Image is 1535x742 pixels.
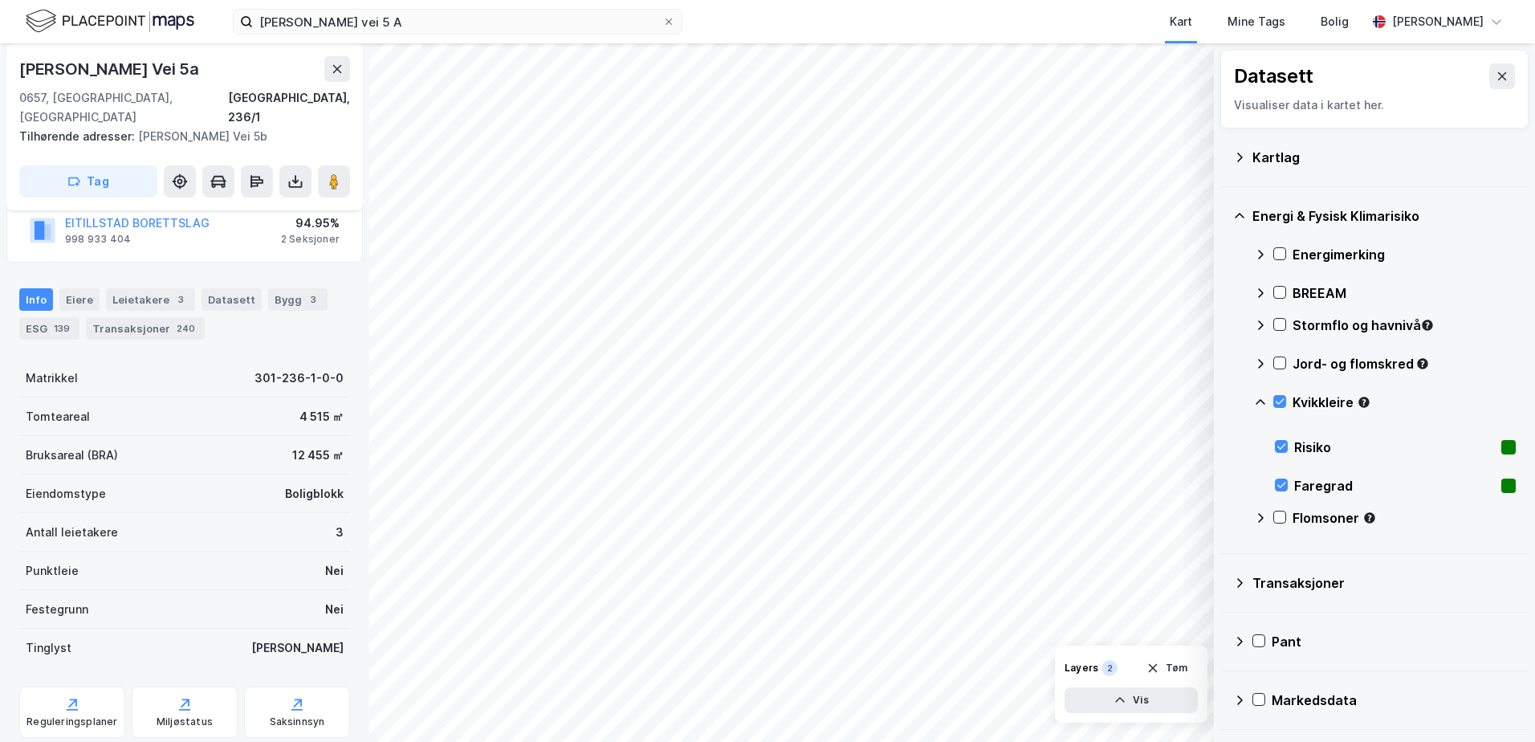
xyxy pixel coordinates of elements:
[1362,511,1377,525] div: Tooltip anchor
[281,233,340,246] div: 2 Seksjoner
[19,129,138,143] span: Tilhørende adresser:
[1228,12,1285,31] div: Mine Tags
[19,317,79,340] div: ESG
[26,715,117,728] div: Reguleringsplaner
[1455,665,1535,742] div: Kontrollprogram for chat
[1293,283,1516,303] div: BREEAM
[253,10,662,34] input: Søk på adresse, matrikkel, gårdeiere, leietakere eller personer
[1293,316,1516,335] div: Stormflo og havnivå
[1293,354,1516,373] div: Jord- og flomskred
[19,165,157,198] button: Tag
[26,600,88,619] div: Festegrunn
[251,638,344,658] div: [PERSON_NAME]
[26,484,106,503] div: Eiendomstype
[305,291,321,308] div: 3
[86,317,205,340] div: Transaksjoner
[26,561,79,581] div: Punktleie
[292,446,344,465] div: 12 455 ㎡
[19,88,228,127] div: 0657, [GEOGRAPHIC_DATA], [GEOGRAPHIC_DATA]
[299,407,344,426] div: 4 515 ㎡
[1136,655,1198,681] button: Tøm
[51,320,73,336] div: 139
[1272,632,1516,651] div: Pant
[1294,476,1495,495] div: Faregrad
[19,288,53,311] div: Info
[202,288,262,311] div: Datasett
[285,484,344,503] div: Boligblokk
[1252,573,1516,593] div: Transaksjoner
[325,561,344,581] div: Nei
[173,320,198,336] div: 240
[1252,206,1516,226] div: Energi & Fysisk Klimarisiko
[1294,438,1495,457] div: Risiko
[106,288,195,311] div: Leietakere
[173,291,189,308] div: 3
[1065,662,1098,675] div: Layers
[26,369,78,388] div: Matrikkel
[1293,508,1516,528] div: Flomsoner
[59,288,100,311] div: Eiere
[1234,63,1313,89] div: Datasett
[26,7,194,35] img: logo.f888ab2527a4732fd821a326f86c7f29.svg
[1420,318,1435,332] div: Tooltip anchor
[281,214,340,233] div: 94.95%
[1252,148,1516,167] div: Kartlag
[26,407,90,426] div: Tomteareal
[1234,96,1515,115] div: Visualiser data i kartet her.
[336,523,344,542] div: 3
[1321,12,1349,31] div: Bolig
[325,600,344,619] div: Nei
[1455,665,1535,742] iframe: Chat Widget
[1170,12,1192,31] div: Kart
[26,638,71,658] div: Tinglyst
[1272,691,1516,710] div: Markedsdata
[1392,12,1484,31] div: [PERSON_NAME]
[1293,245,1516,264] div: Energimerking
[26,523,118,542] div: Antall leietakere
[1065,687,1198,713] button: Vis
[1357,395,1371,410] div: Tooltip anchor
[254,369,344,388] div: 301-236-1-0-0
[19,56,202,82] div: [PERSON_NAME] Vei 5a
[157,715,213,728] div: Miljøstatus
[1415,357,1430,371] div: Tooltip anchor
[270,715,325,728] div: Saksinnsyn
[228,88,350,127] div: [GEOGRAPHIC_DATA], 236/1
[19,127,337,146] div: [PERSON_NAME] Vei 5b
[268,288,328,311] div: Bygg
[65,233,131,246] div: 998 933 404
[1101,660,1118,676] div: 2
[1293,393,1516,412] div: Kvikkleire
[26,446,118,465] div: Bruksareal (BRA)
